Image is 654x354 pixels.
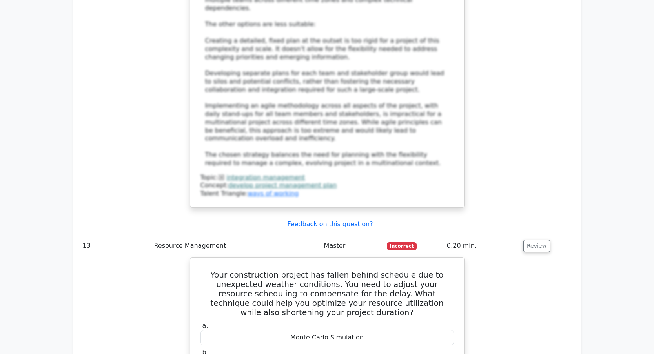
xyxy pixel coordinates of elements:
[444,235,520,257] td: 0:20 min.
[200,174,454,198] div: Talent Triangle:
[80,235,151,257] td: 13
[228,182,337,189] a: develop project management plan
[202,322,208,329] span: a.
[200,174,454,182] div: Topic:
[151,235,321,257] td: Resource Management
[226,174,305,181] a: integration management
[200,330,454,345] div: Monte Carlo Simulation
[523,240,550,252] button: Review
[287,220,373,228] a: Feedback on this question?
[200,182,454,190] div: Concept:
[248,190,299,197] a: ways of working
[387,242,417,250] span: Incorrect
[200,270,455,317] h5: Your construction project has fallen behind schedule due to unexpected weather conditions. You ne...
[321,235,384,257] td: Master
